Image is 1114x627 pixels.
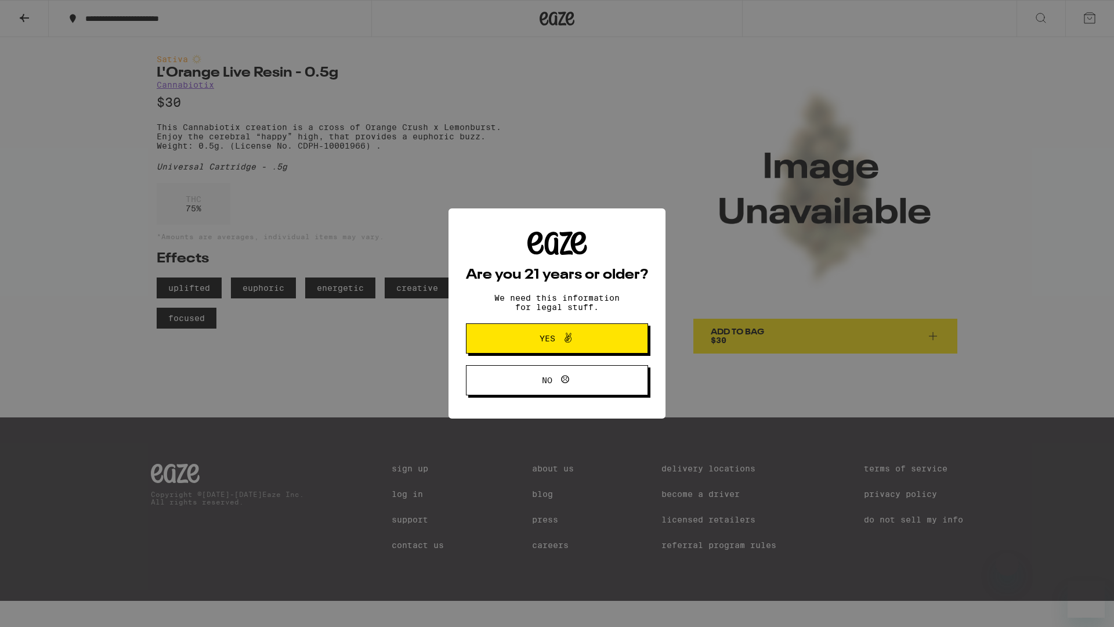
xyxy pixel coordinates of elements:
[540,334,555,343] span: Yes
[996,553,1019,576] iframe: Close message
[466,365,648,395] button: No
[466,323,648,354] button: Yes
[1068,581,1105,618] iframe: Button to launch messaging window
[484,293,630,312] p: We need this information for legal stuff.
[466,268,648,282] h2: Are you 21 years or older?
[542,376,552,384] span: No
